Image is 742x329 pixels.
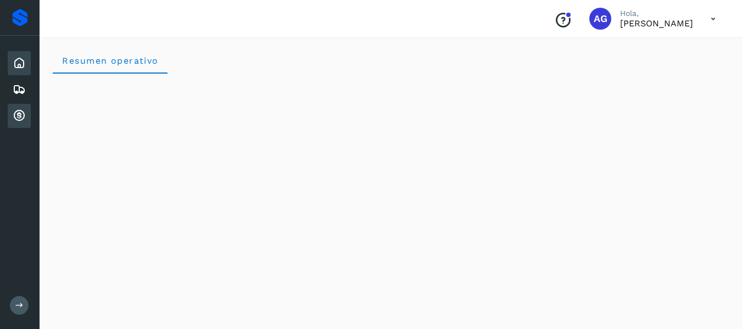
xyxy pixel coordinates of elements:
[8,77,31,102] div: Embarques
[620,9,693,18] p: Hola,
[8,51,31,75] div: Inicio
[620,18,693,29] p: ALFONSO García Flores
[62,55,159,66] span: Resumen operativo
[8,104,31,128] div: Cuentas por cobrar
